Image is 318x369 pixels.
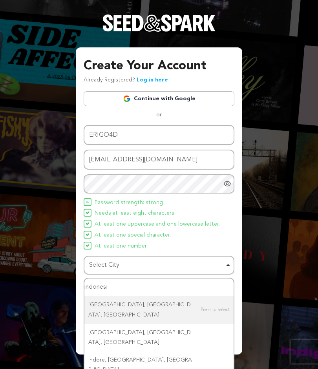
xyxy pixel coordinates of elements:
[86,233,89,236] img: Seed&Spark Icon
[95,220,220,229] span: At least one uppercase and one lowercase letter.
[223,180,231,188] a: Show password as plain text. Warning: this will display your password on the screen.
[86,222,89,225] img: Seed&Spark Icon
[123,95,131,103] img: Google logo
[84,76,168,85] p: Already Registered?
[95,231,171,240] span: At least one special character.
[95,198,163,208] span: Password strength: strong
[95,242,148,251] span: At least one number.
[152,111,166,119] span: or
[89,260,224,271] div: Select City
[86,211,89,214] img: Seed&Spark Icon
[84,324,234,351] div: [GEOGRAPHIC_DATA], [GEOGRAPHIC_DATA], [GEOGRAPHIC_DATA]
[84,57,234,76] h3: Create Your Account
[102,14,216,47] a: Seed&Spark Homepage
[86,201,89,204] img: Seed&Spark Icon
[84,150,234,170] input: Email address
[86,244,89,247] img: Seed&Spark Icon
[84,91,234,106] a: Continue with Google
[84,125,234,145] input: Name
[95,209,175,218] span: Needs at least eight characters.
[102,14,216,32] img: Seed&Spark Logo
[137,77,168,83] a: Log in here
[84,296,234,324] div: [GEOGRAPHIC_DATA], [GEOGRAPHIC_DATA], [GEOGRAPHIC_DATA]
[84,279,234,296] input: Select City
